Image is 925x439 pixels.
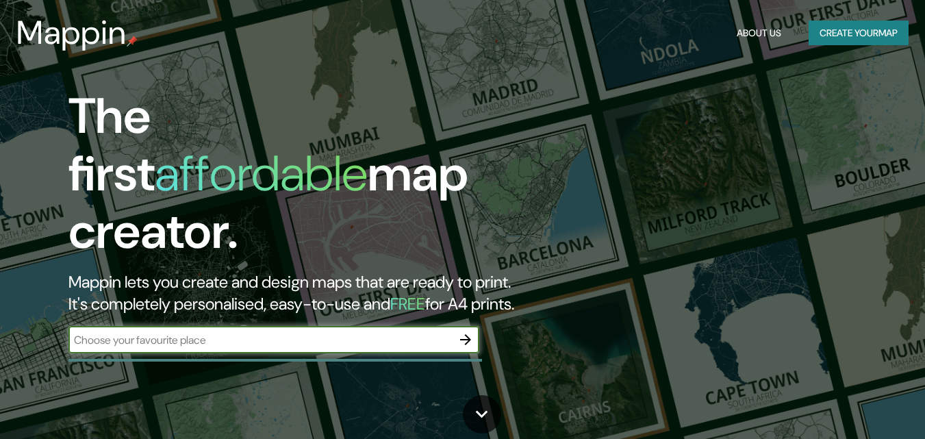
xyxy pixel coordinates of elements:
[16,14,127,52] h3: Mappin
[68,271,531,315] h2: Mappin lets you create and design maps that are ready to print. It's completely personalised, eas...
[731,21,787,46] button: About Us
[155,142,368,205] h1: affordable
[68,332,452,348] input: Choose your favourite place
[68,88,531,271] h1: The first map creator.
[390,293,425,314] h5: FREE
[809,21,909,46] button: Create yourmap
[127,36,138,47] img: mappin-pin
